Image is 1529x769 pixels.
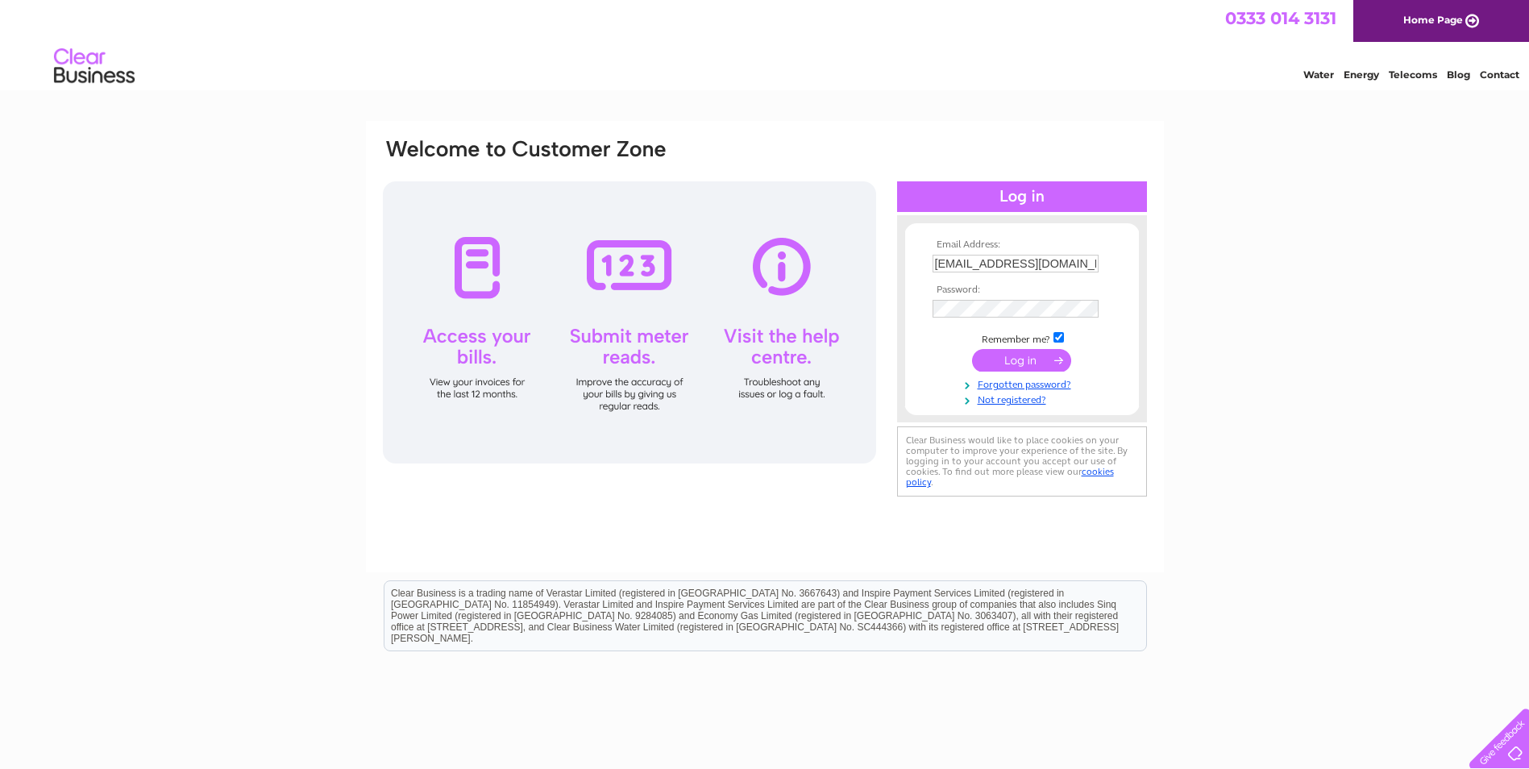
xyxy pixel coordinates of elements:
[1344,69,1379,81] a: Energy
[1225,8,1336,28] a: 0333 014 3131
[929,239,1116,251] th: Email Address:
[972,349,1071,372] input: Submit
[1447,69,1470,81] a: Blog
[929,285,1116,296] th: Password:
[1480,69,1519,81] a: Contact
[933,376,1116,391] a: Forgotten password?
[897,426,1147,497] div: Clear Business would like to place cookies on your computer to improve your experience of the sit...
[933,391,1116,406] a: Not registered?
[53,42,135,91] img: logo.png
[1389,69,1437,81] a: Telecoms
[906,466,1114,488] a: cookies policy
[1303,69,1334,81] a: Water
[929,330,1116,346] td: Remember me?
[384,9,1146,78] div: Clear Business is a trading name of Verastar Limited (registered in [GEOGRAPHIC_DATA] No. 3667643...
